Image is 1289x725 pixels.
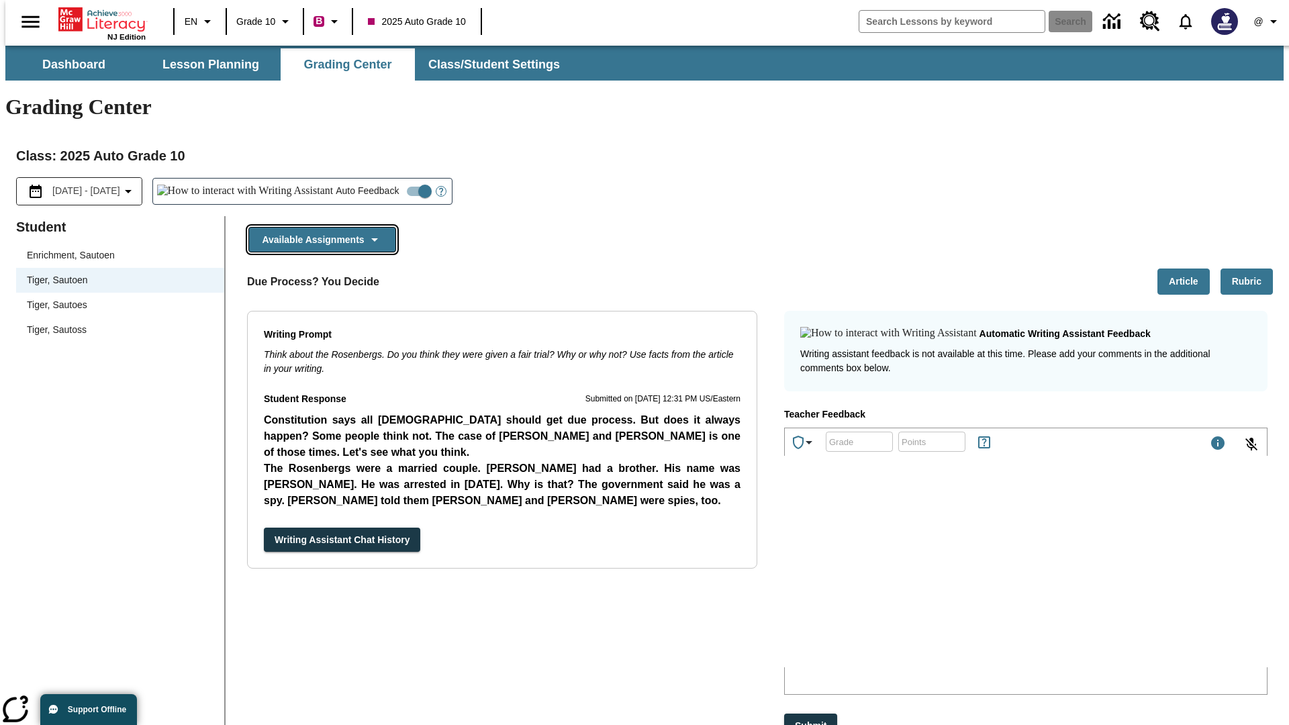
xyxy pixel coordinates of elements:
button: Profile/Settings [1246,9,1289,34]
div: SubNavbar [5,48,572,81]
div: Home [58,5,146,41]
span: [DATE] - [DATE] [52,184,120,198]
span: EN [185,15,197,29]
span: NJ Edition [107,33,146,41]
button: Available Assignments [248,227,396,253]
button: Click to activate and allow voice recognition [1235,428,1268,461]
p: Teacher Feedback [784,407,1268,422]
div: Maximum 1000 characters Press Escape to exit toolbar and use left and right arrow keys to access ... [1210,435,1226,454]
span: 2025 Auto Grade 10 [368,15,465,29]
input: search field [859,11,1045,32]
button: Open side menu [11,2,50,42]
button: Grading Center [281,48,415,81]
button: Support Offline [40,694,137,725]
h2: Class : 2025 Auto Grade 10 [16,145,1273,166]
a: Home [58,6,146,33]
span: @ [1253,15,1263,29]
p: Student [16,216,224,238]
span: Enrichment, Sautoen [27,248,213,262]
div: Think about the Rosenbergs. Do you think they were given a fair trial? Why or why not? Use facts ... [264,348,741,376]
span: B [316,13,322,30]
p: Writing Prompt [264,328,741,342]
p: Student Response [264,392,346,407]
span: Tiger, Sautoen [27,273,213,287]
p: Student Response [264,412,741,512]
div: Tiger, Sautoen [16,268,224,293]
button: Lesson Planning [144,48,278,81]
p: Automatic writing assistant feedback [980,327,1151,342]
input: Points: Must be equal to or less than 25. [898,424,965,459]
button: Select a new avatar [1203,4,1246,39]
span: Support Offline [68,705,126,714]
p: Constitution says all [DEMOGRAPHIC_DATA] should get due process. But does it always happen? Some ... [264,412,741,461]
p: Submitted on [DATE] 12:31 PM US/Eastern [585,393,741,406]
a: Resource Center, Will open in new tab [1132,3,1168,40]
button: Open Help for Writing Assistant [430,179,452,204]
span: Tiger, Sautoes [27,298,213,312]
span: Auto Feedback [336,184,399,198]
div: Tiger, Sautoss [16,318,224,342]
button: Writing Assistant Chat History [264,528,420,552]
button: Dashboard [7,48,141,81]
button: Language: EN, Select a language [179,9,222,34]
button: Rubric, Will open in new tab [1221,269,1273,295]
span: Tiger, Sautoss [27,323,213,337]
h1: Grading Center [5,95,1284,119]
img: Avatar [1211,8,1238,35]
button: Class/Student Settings [418,48,571,81]
div: SubNavbar [5,46,1284,81]
button: Select the date range menu item [22,183,136,199]
p: Due Process? You Decide [247,274,379,290]
img: How to interact with Writing Assistant [800,327,977,340]
button: Rules for Earning Points and Achievements, Will open in new tab [971,429,998,456]
p: [PERSON_NAME] and [PERSON_NAME] were arrested. They were put on tri [264,509,741,525]
button: Achievements [785,429,822,456]
div: Tiger, Sautoes [16,293,224,318]
button: Boost Class color is violet red. Change class color [308,9,348,34]
p: The Rosenbergs were a married couple. [PERSON_NAME] had a brother. His name was [PERSON_NAME]. He... [264,461,741,509]
div: Enrichment, Sautoen [16,243,224,268]
a: Data Center [1095,3,1132,40]
button: Grade: Grade 10, Select a grade [231,9,299,34]
a: Notifications [1168,4,1203,39]
p: Writing assistant feedback is not available at this time. Please add your comments in the additio... [800,347,1251,375]
button: Article, Will open in new tab [1157,269,1210,295]
span: Grade 10 [236,15,275,29]
div: Grade: Letters, numbers, %, + and - are allowed. [826,432,893,452]
svg: Collapse Date Range Filter [120,183,136,199]
img: How to interact with Writing Assistant [157,185,334,198]
div: Points: Must be equal to or less than 25. [898,432,965,452]
input: Grade: Letters, numbers, %, + and - are allowed. [826,424,893,459]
